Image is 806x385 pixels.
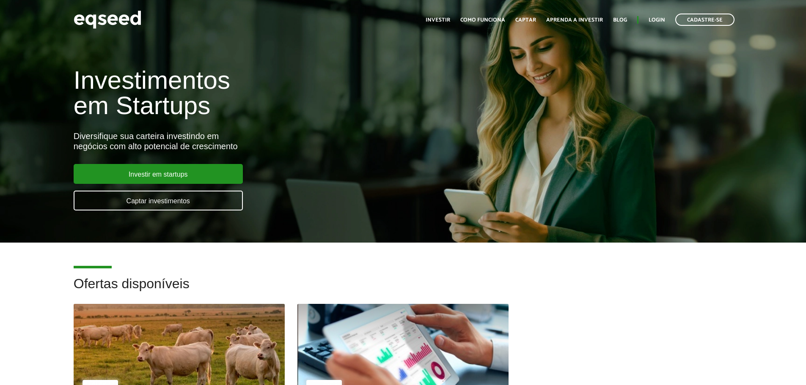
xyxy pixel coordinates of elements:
[515,17,536,23] a: Captar
[74,131,464,151] div: Diversifique sua carteira investindo em negócios com alto potencial de crescimento
[426,17,450,23] a: Investir
[74,164,243,184] a: Investir em startups
[675,14,734,26] a: Cadastre-se
[546,17,603,23] a: Aprenda a investir
[74,8,141,31] img: EqSeed
[74,191,243,210] a: Captar investimentos
[613,17,627,23] a: Blog
[74,276,733,304] h2: Ofertas disponíveis
[649,17,665,23] a: Login
[74,68,464,118] h1: Investimentos em Startups
[460,17,505,23] a: Como funciona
